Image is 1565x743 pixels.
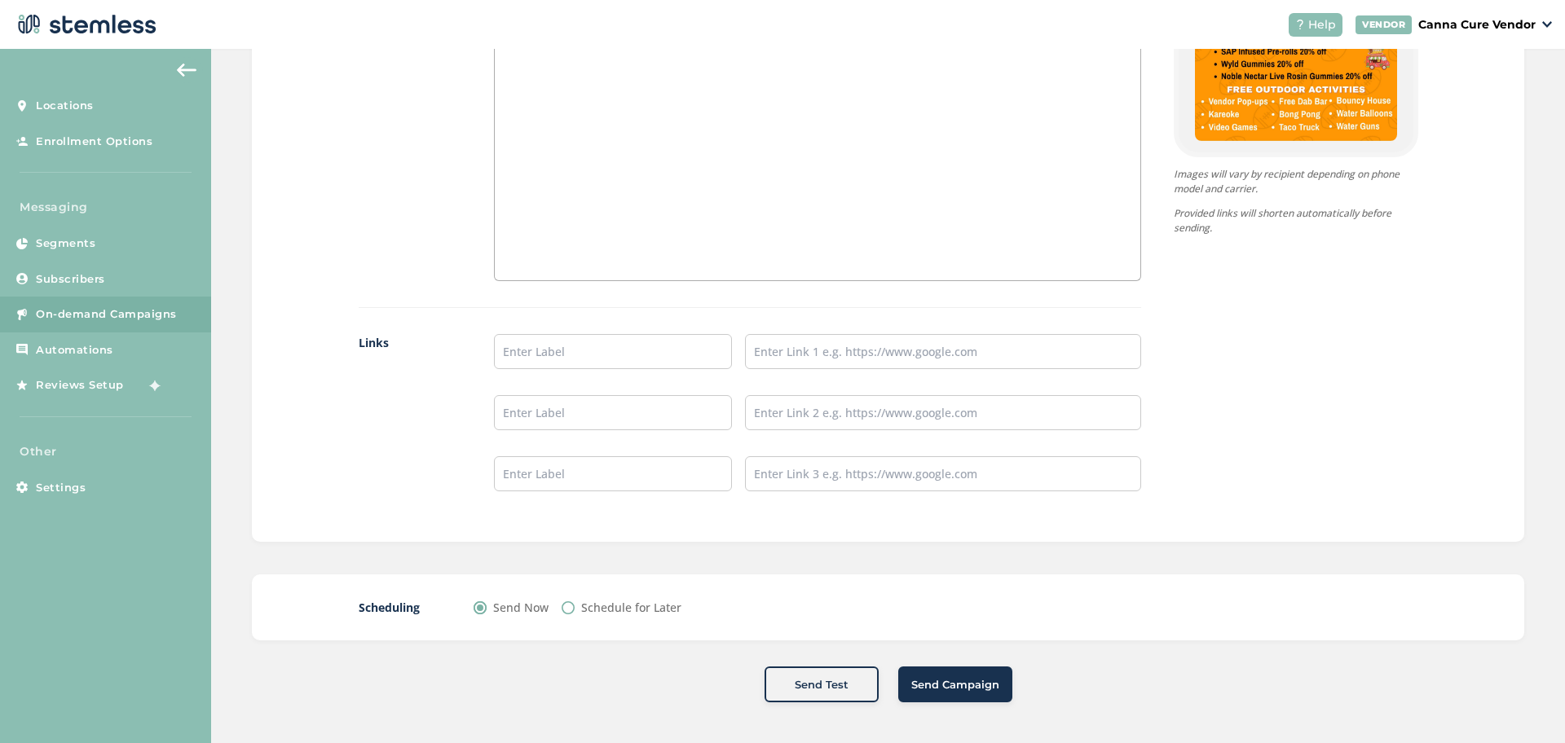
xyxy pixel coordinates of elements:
[494,456,732,491] input: Enter Label
[493,599,549,616] label: Send Now
[1308,16,1336,33] span: Help
[745,395,1141,430] input: Enter Link 2 e.g. https://www.google.com
[1174,167,1418,196] p: Images will vary by recipient depending on phone model and carrier.
[36,271,105,288] span: Subscribers
[1356,15,1412,34] div: VENDOR
[36,377,124,393] span: Reviews Setup
[177,64,196,77] img: icon-arrow-back-accent-c549486e.svg
[1483,665,1565,743] iframe: Chat Widget
[36,342,113,358] span: Automations
[795,677,849,693] span: Send Test
[1418,16,1536,33] p: Canna Cure Vendor
[36,480,86,496] span: Settings
[36,306,177,323] span: On-demand Campaigns
[765,666,879,702] button: Send Test
[898,666,1012,702] button: Send Campaign
[581,599,681,616] label: Schedule for Later
[36,235,95,252] span: Segments
[359,334,462,517] label: Links
[745,334,1141,369] input: Enter Link 1 e.g. https://www.google.com
[136,369,169,402] img: glitter-stars-b7820f95.gif
[1174,206,1418,235] p: Provided links will shorten automatically before sending.
[494,334,732,369] input: Enter Label
[13,8,156,41] img: logo-dark-0685b13c.svg
[36,134,152,150] span: Enrollment Options
[1295,20,1305,29] img: icon-help-white-03924b79.svg
[36,98,94,114] span: Locations
[494,395,732,430] input: Enter Label
[911,677,999,693] span: Send Campaign
[1542,21,1552,28] img: icon_down-arrow-small-66adaf34.svg
[359,599,441,616] label: Scheduling
[745,456,1141,491] input: Enter Link 3 e.g. https://www.google.com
